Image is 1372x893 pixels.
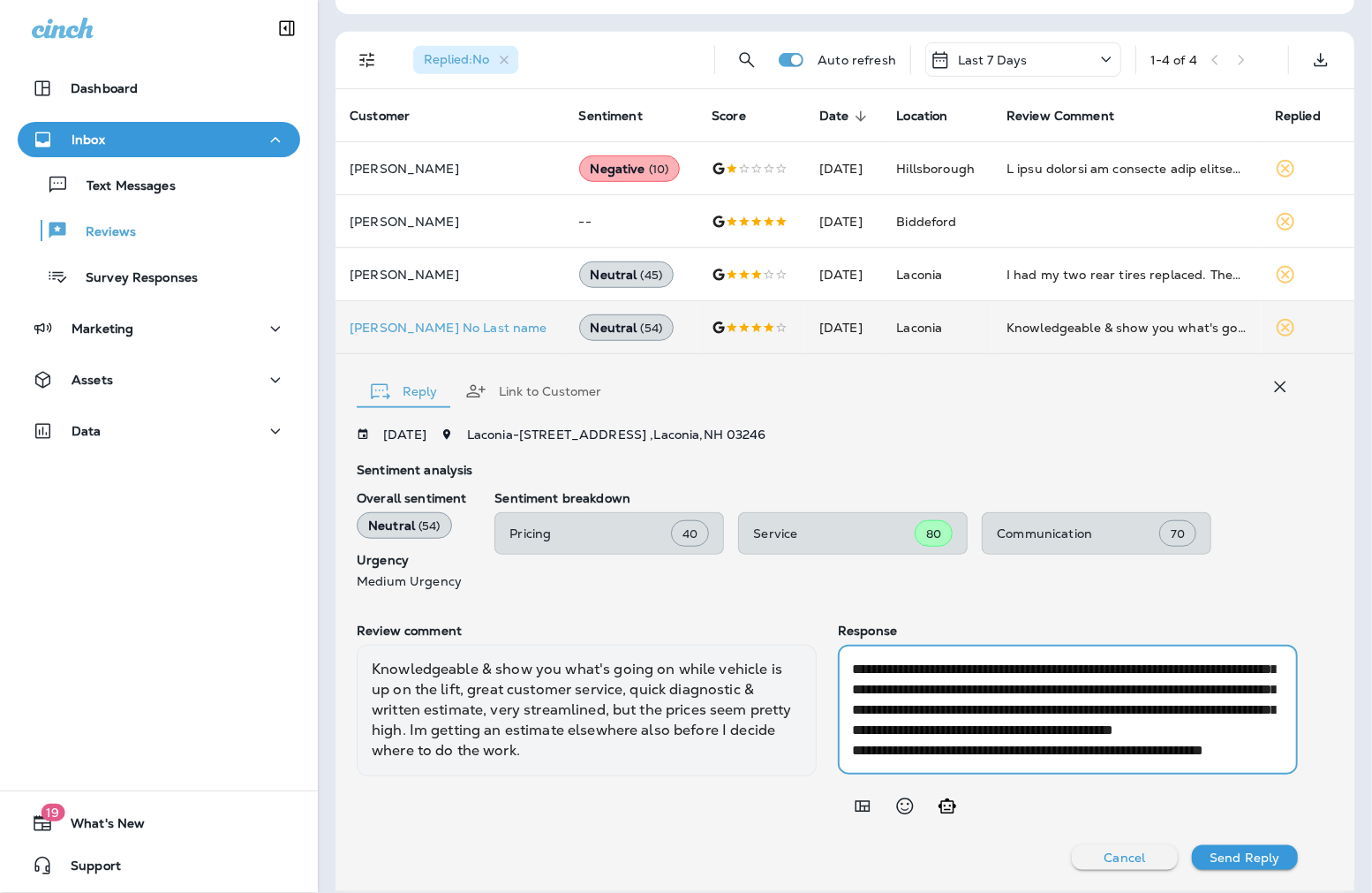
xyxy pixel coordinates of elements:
p: Dashboard [71,81,138,95]
button: Dashboard [18,71,300,106]
span: Support [53,859,121,880]
button: Text Messages [18,166,300,203]
span: Score [712,109,769,125]
button: Support [18,848,300,883]
div: Knowledgeable & show you what's going on while vehicle is up on the lift, great customer service,... [357,645,817,776]
span: ( 54 ) [418,518,441,534]
div: Neutral [579,314,675,341]
p: Urgency [357,553,466,567]
span: Location [897,109,971,125]
div: Neutral [357,512,452,539]
button: Generate AI response [930,789,965,824]
p: Overall sentiment [357,491,466,505]
span: ( 54 ) [641,321,663,336]
p: [PERSON_NAME] No Last name [350,321,551,335]
button: Link to Customer [451,359,615,423]
span: Replied [1275,109,1344,125]
span: 80 [926,526,941,541]
span: 70 [1171,526,1185,541]
p: Inbox [72,132,105,147]
span: Customer [350,109,433,125]
button: 19What's New [18,806,300,841]
span: Customer [350,109,410,124]
span: Sentiment [579,109,643,124]
span: 40 [682,526,697,541]
span: Location [897,109,948,124]
p: Medium Urgency [357,574,466,588]
div: Neutral [579,261,675,288]
td: [DATE] [805,301,882,354]
span: What's New [53,816,145,837]
span: Replied : No [424,51,489,67]
p: Response [838,624,1298,638]
button: Survey Responses [18,258,300,295]
p: Marketing [72,322,133,336]
p: Survey Responses [68,270,198,287]
button: Cancel [1072,845,1178,870]
span: Laconia [897,267,943,283]
span: Score [712,109,746,124]
button: Filters [350,42,385,78]
span: ( 45 ) [641,268,663,283]
p: [PERSON_NAME] [350,268,551,282]
p: Auto refresh [818,53,896,67]
span: Date [819,109,849,124]
p: Sentiment breakdown [494,491,1298,505]
div: Replied:No [413,46,518,74]
span: Replied [1275,109,1321,124]
p: Assets [72,373,113,387]
span: Date [819,109,872,125]
p: Review comment [357,624,817,638]
p: Cancel [1104,851,1146,865]
div: Click to view Customer Drawer [350,321,551,335]
p: Text Messages [69,178,176,195]
button: Assets [18,362,300,397]
td: [DATE] [805,248,882,301]
p: Reviews [68,224,136,241]
div: Negative [579,155,681,182]
span: Sentiment [579,109,666,125]
p: Pricing [509,526,671,541]
div: I have brought my vehicles here numerous times for work. They are overpriced and unprofessional, ... [1006,160,1247,178]
td: [DATE] [805,195,882,248]
button: Add in a premade template [845,789,880,824]
button: Reply [357,359,451,423]
span: Hillsborough [897,161,976,177]
p: [PERSON_NAME] [350,215,551,229]
span: ( 10 ) [649,162,669,177]
div: Knowledgeable & show you what's going on while vehicle is up on the lift, great customer service,... [1006,319,1247,337]
p: Sentiment analysis [357,463,1298,477]
p: [DATE] [383,428,426,442]
td: [DATE] [805,142,882,195]
button: Send Reply [1192,845,1298,870]
button: Select an emoji [887,789,923,824]
span: Biddeford [897,214,957,230]
div: I had my two rear tires replaced. They had to order the tires but were able to get them in quickl... [1006,266,1247,284]
span: Laconia - [STREET_ADDRESS] , Laconia , NH 03246 [467,427,766,443]
button: Marketing [18,311,300,346]
p: Communication [997,526,1159,541]
button: Data [18,413,300,449]
button: Inbox [18,122,300,157]
span: 19 [41,804,64,821]
span: Laconia [897,320,943,336]
button: Export as CSV [1303,42,1338,78]
button: Search Reviews [729,42,765,78]
button: Reviews [18,212,300,249]
p: Send Reply [1210,851,1279,865]
p: Data [72,424,102,438]
p: Service [753,526,915,541]
button: Collapse Sidebar [262,11,312,46]
td: -- [565,195,698,248]
span: Review Comment [1006,109,1114,124]
p: [PERSON_NAME] [350,162,551,176]
div: 1 - 4 of 4 [1150,53,1197,67]
span: Review Comment [1006,109,1137,125]
p: Last 7 Days [958,53,1028,67]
